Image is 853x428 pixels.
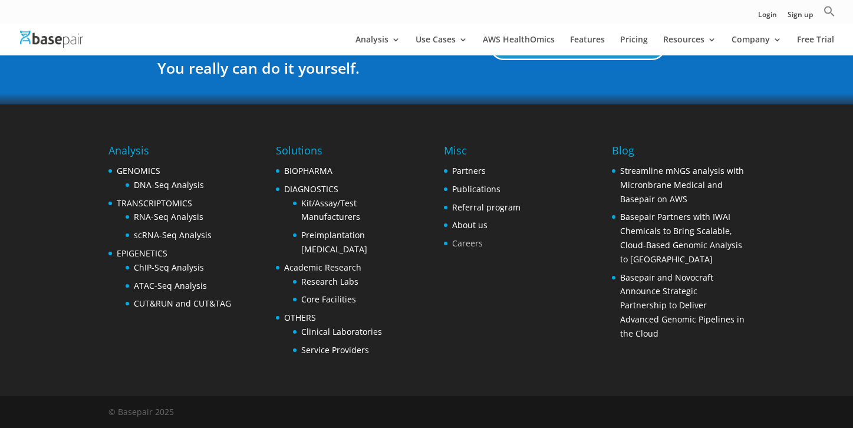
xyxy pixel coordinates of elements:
[117,197,192,209] a: TRANSCRIPTOMICS
[20,31,83,48] img: Basepair
[134,298,231,309] a: CUT&RUN and CUT&TAG
[117,165,160,176] a: GENOMICS
[732,35,782,55] a: Company
[134,229,212,241] a: scRNA-Seq Analysis
[108,57,409,84] h3: You really can do it yourself.
[452,165,486,176] a: Partners
[108,405,174,425] div: © Basepair 2025
[663,35,716,55] a: Resources
[452,183,500,195] a: Publications
[284,183,338,195] a: DIAGNOSTICS
[824,5,835,17] svg: Search
[117,248,167,259] a: EPIGENETICS
[284,262,361,273] a: Academic Research
[483,35,555,55] a: AWS HealthOmics
[758,11,777,24] a: Login
[134,211,203,222] a: RNA-Seq Analysis
[301,276,358,287] a: Research Labs
[301,229,367,255] a: Preimplantation [MEDICAL_DATA]
[134,280,207,291] a: ATAC-Seq Analysis
[301,326,382,337] a: Clinical Laboratories
[570,35,605,55] a: Features
[627,343,839,414] iframe: Drift Widget Chat Controller
[797,35,834,55] a: Free Trial
[108,143,231,164] h4: Analysis
[620,165,744,205] a: Streamline mNGS analysis with Micronbrane Medical and Basepair on AWS
[620,35,648,55] a: Pricing
[134,262,204,273] a: ChIP-Seq Analysis
[788,11,813,24] a: Sign up
[452,219,488,231] a: About us
[620,211,742,264] a: Basepair Partners with IWAI Chemicals to Bring Scalable, Cloud-Based Genomic Analysis to [GEOGRAP...
[416,35,467,55] a: Use Cases
[452,202,521,213] a: Referral program
[355,35,400,55] a: Analysis
[134,179,204,190] a: DNA-Seq Analysis
[301,294,356,305] a: Core Facilities
[284,165,332,176] a: BIOPHARMA
[452,238,483,249] a: Careers
[301,197,360,223] a: Kit/Assay/Test Manufacturers
[301,344,369,355] a: Service Providers
[444,143,521,164] h4: Misc
[612,143,745,164] h4: Blog
[284,312,316,323] a: OTHERS
[824,5,835,24] a: Search Icon Link
[620,272,745,339] a: Basepair and Novocraft Announce Strategic Partnership to Deliver Advanced Genomic Pipelines in th...
[276,143,409,164] h4: Solutions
